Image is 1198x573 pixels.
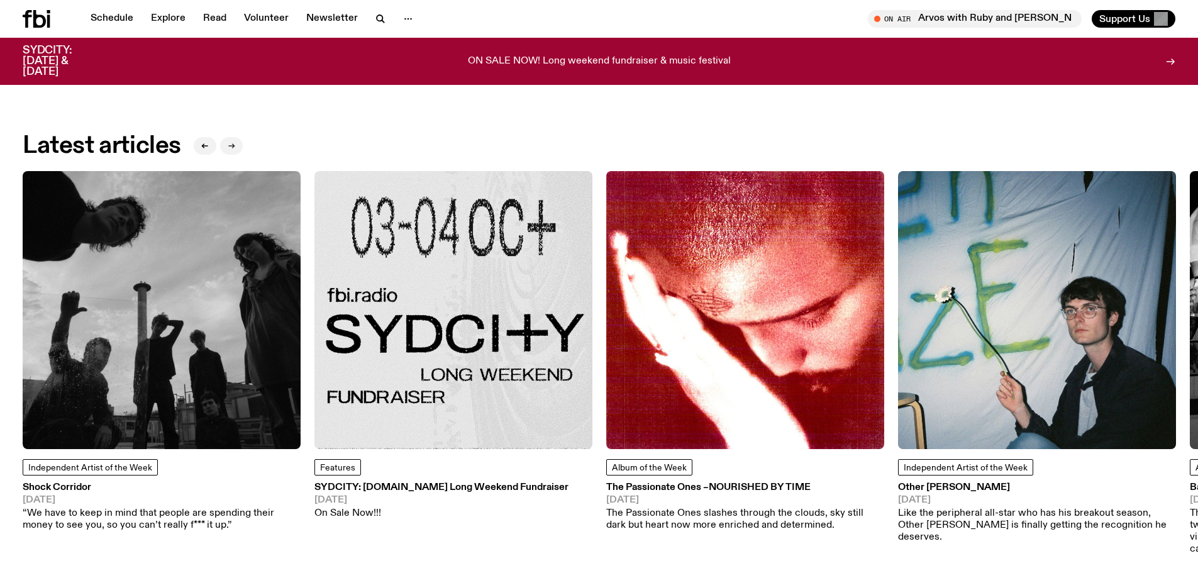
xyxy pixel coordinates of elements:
[606,496,884,505] span: [DATE]
[314,496,568,505] span: [DATE]
[904,464,1028,472] span: Independent Artist of the Week
[612,464,687,472] span: Album of the Week
[314,483,568,520] a: SYDCITY: [DOMAIN_NAME] Long Weekend Fundraiser[DATE]On Sale Now!!!
[898,171,1176,449] img: Other Joe sits to the right of frame, eyes acast, holding a flower with a long stem. He is sittin...
[898,508,1176,544] p: Like the peripheral all-star who has his breakout season, Other [PERSON_NAME] is finally getting ...
[606,483,884,492] h3: The Passionate Ones –
[868,10,1082,28] button: On AirArvos with Ruby and [PERSON_NAME]
[606,459,692,476] a: Album of the Week
[898,483,1176,543] a: Other [PERSON_NAME][DATE]Like the peripheral all-star who has his breakout season, Other [PERSON_...
[23,135,181,157] h2: Latest articles
[468,56,731,67] p: ON SALE NOW! Long weekend fundraiser & music festival
[23,483,301,492] h3: Shock Corridor
[898,496,1176,505] span: [DATE]
[606,508,884,531] p: The Passionate Ones slashes through the clouds, sky still dark but heart now more enriched and de...
[606,483,884,531] a: The Passionate Ones –Nourished By Time[DATE]The Passionate Ones slashes through the clouds, sky s...
[236,10,296,28] a: Volunteer
[314,171,592,449] img: Black text on gray background. Reading top to bottom: 03-04 OCT. fbi.radio SYDCITY LONG WEEKEND F...
[709,482,811,492] span: Nourished By Time
[314,508,568,520] p: On Sale Now!!!
[314,459,361,476] a: Features
[1092,10,1175,28] button: Support Us
[1099,13,1150,25] span: Support Us
[898,459,1033,476] a: Independent Artist of the Week
[23,508,301,531] p: “We have to keep in mind that people are spending their money to see you, so you can’t really f**...
[143,10,193,28] a: Explore
[23,171,301,449] img: A black and white image of the six members of Shock Corridor, cast slightly in shadow
[23,483,301,531] a: Shock Corridor[DATE]“We have to keep in mind that people are spending their money to see you, so ...
[314,483,568,492] h3: SYDCITY: [DOMAIN_NAME] Long Weekend Fundraiser
[23,45,103,77] h3: SYDCITY: [DATE] & [DATE]
[196,10,234,28] a: Read
[23,496,301,505] span: [DATE]
[606,171,884,449] img: A grainy sepia red closeup of Nourished By Time's face. He is looking down, a very overexposed ha...
[28,464,152,472] span: Independent Artist of the Week
[23,459,158,476] a: Independent Artist of the Week
[83,10,141,28] a: Schedule
[299,10,365,28] a: Newsletter
[898,483,1176,492] h3: Other [PERSON_NAME]
[320,464,355,472] span: Features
